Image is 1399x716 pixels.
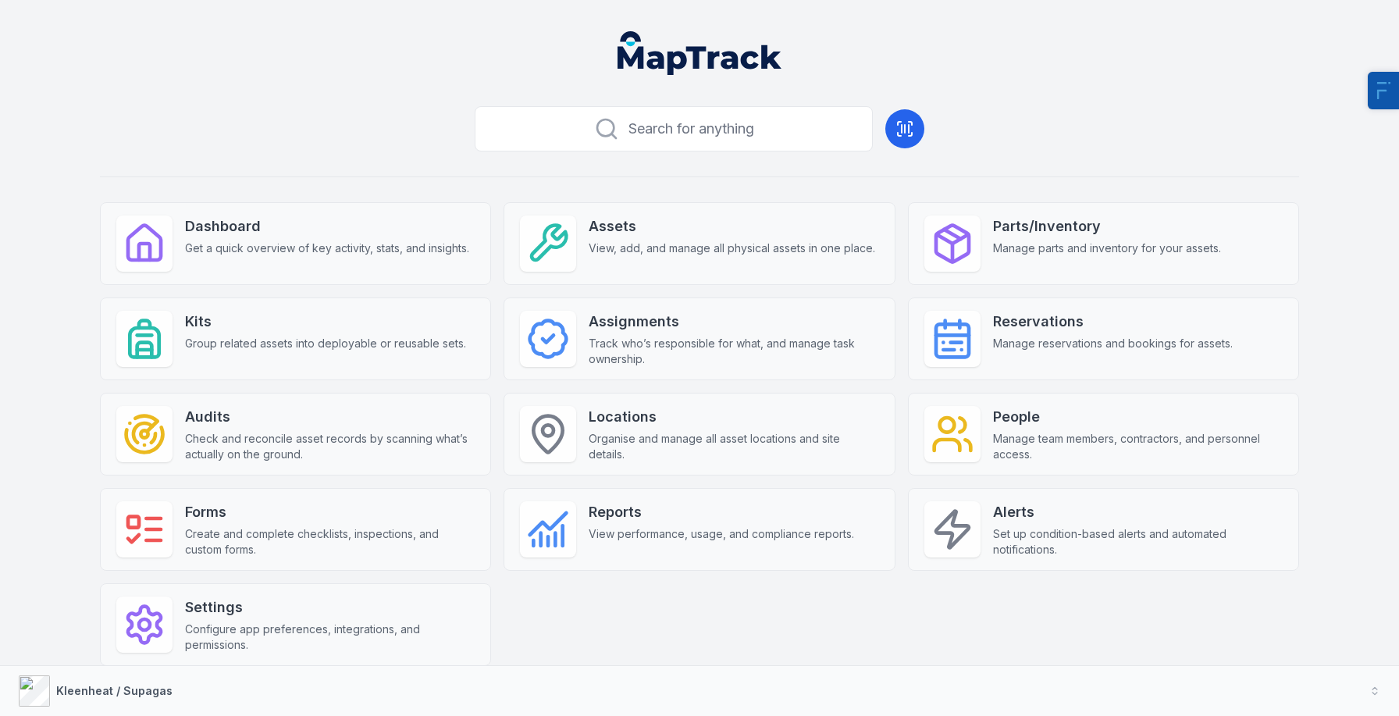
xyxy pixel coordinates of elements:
a: LocationsOrganise and manage all asset locations and site details. [504,393,895,476]
span: Create and complete checklists, inspections, and custom forms. [185,526,475,557]
span: Group related assets into deployable or reusable sets. [185,336,466,351]
strong: Kleenheat / Supagas [56,684,173,697]
nav: Global [593,31,806,75]
strong: Audits [185,406,475,428]
strong: Dashboard [185,216,469,237]
a: FormsCreate and complete checklists, inspections, and custom forms. [100,488,491,571]
a: PeopleManage team members, contractors, and personnel access. [908,393,1299,476]
strong: Parts/Inventory [993,216,1221,237]
a: AuditsCheck and reconcile asset records by scanning what’s actually on the ground. [100,393,491,476]
span: View, add, and manage all physical assets in one place. [589,240,875,256]
a: AssignmentsTrack who’s responsible for what, and manage task ownership. [504,297,895,380]
a: ReservationsManage reservations and bookings for assets. [908,297,1299,380]
span: Manage reservations and bookings for assets. [993,336,1233,351]
span: Search for anything [628,118,754,140]
span: Set up condition-based alerts and automated notifications. [993,526,1283,557]
strong: Forms [185,501,475,523]
a: SettingsConfigure app preferences, integrations, and permissions. [100,583,491,666]
strong: Locations [589,406,878,428]
a: DashboardGet a quick overview of key activity, stats, and insights. [100,202,491,285]
button: Search for anything [475,106,873,151]
a: Parts/InventoryManage parts and inventory for your assets. [908,202,1299,285]
span: Track who’s responsible for what, and manage task ownership. [589,336,878,367]
span: Organise and manage all asset locations and site details. [589,431,878,462]
span: Check and reconcile asset records by scanning what’s actually on the ground. [185,431,475,462]
strong: Reports [589,501,854,523]
strong: Alerts [993,501,1283,523]
strong: Assets [589,216,875,237]
span: Manage parts and inventory for your assets. [993,240,1221,256]
span: Configure app preferences, integrations, and permissions. [185,622,475,653]
span: Manage team members, contractors, and personnel access. [993,431,1283,462]
a: AssetsView, add, and manage all physical assets in one place. [504,202,895,285]
strong: Reservations [993,311,1233,333]
strong: Kits [185,311,466,333]
a: AlertsSet up condition-based alerts and automated notifications. [908,488,1299,571]
strong: Settings [185,597,475,618]
span: Get a quick overview of key activity, stats, and insights. [185,240,469,256]
a: ReportsView performance, usage, and compliance reports. [504,488,895,571]
span: View performance, usage, and compliance reports. [589,526,854,542]
strong: Assignments [589,311,878,333]
a: KitsGroup related assets into deployable or reusable sets. [100,297,491,380]
strong: People [993,406,1283,428]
